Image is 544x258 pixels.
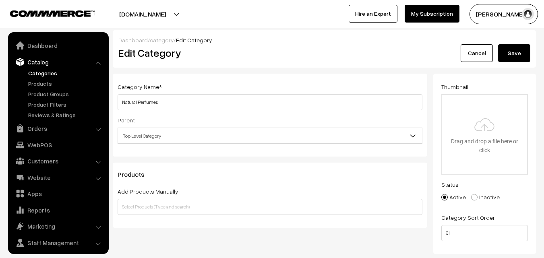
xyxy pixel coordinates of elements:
[441,180,459,189] label: Status
[118,83,162,91] label: Category Name
[441,213,495,222] label: Category Sort Order
[498,44,530,62] button: Save
[10,8,81,18] a: COMMMERCE
[118,47,424,59] h2: Edit Category
[10,235,106,250] a: Staff Management
[150,37,174,43] a: category
[10,38,106,53] a: Dashboard
[441,193,466,201] label: Active
[118,37,148,43] a: Dashboard
[10,121,106,136] a: Orders
[441,83,468,91] label: Thumbnail
[10,10,95,17] img: COMMMERCE
[118,94,422,110] input: Category Name
[441,225,528,241] input: Enter Number
[461,44,493,62] a: Cancel
[118,116,135,124] label: Parent
[349,5,397,23] a: Hire an Expert
[10,170,106,185] a: Website
[10,154,106,168] a: Customers
[176,37,212,43] span: Edit Category
[10,138,106,152] a: WebPOS
[91,4,194,24] button: [DOMAIN_NAME]
[26,69,106,77] a: Categories
[26,100,106,109] a: Product Filters
[118,36,530,44] div: / /
[10,219,106,233] a: Marketing
[522,8,534,20] img: user
[470,4,538,24] button: [PERSON_NAME]
[26,90,106,98] a: Product Groups
[118,199,422,215] input: Select Products (Type and search)
[10,186,106,201] a: Apps
[118,128,422,144] span: Top Level Category
[26,111,106,119] a: Reviews & Ratings
[26,79,106,88] a: Products
[405,5,459,23] a: My Subscription
[471,193,500,201] label: Inactive
[118,129,422,143] span: Top Level Category
[10,55,106,69] a: Catalog
[118,170,154,178] span: Products
[10,203,106,217] a: Reports
[118,187,178,196] label: Add Products Manually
